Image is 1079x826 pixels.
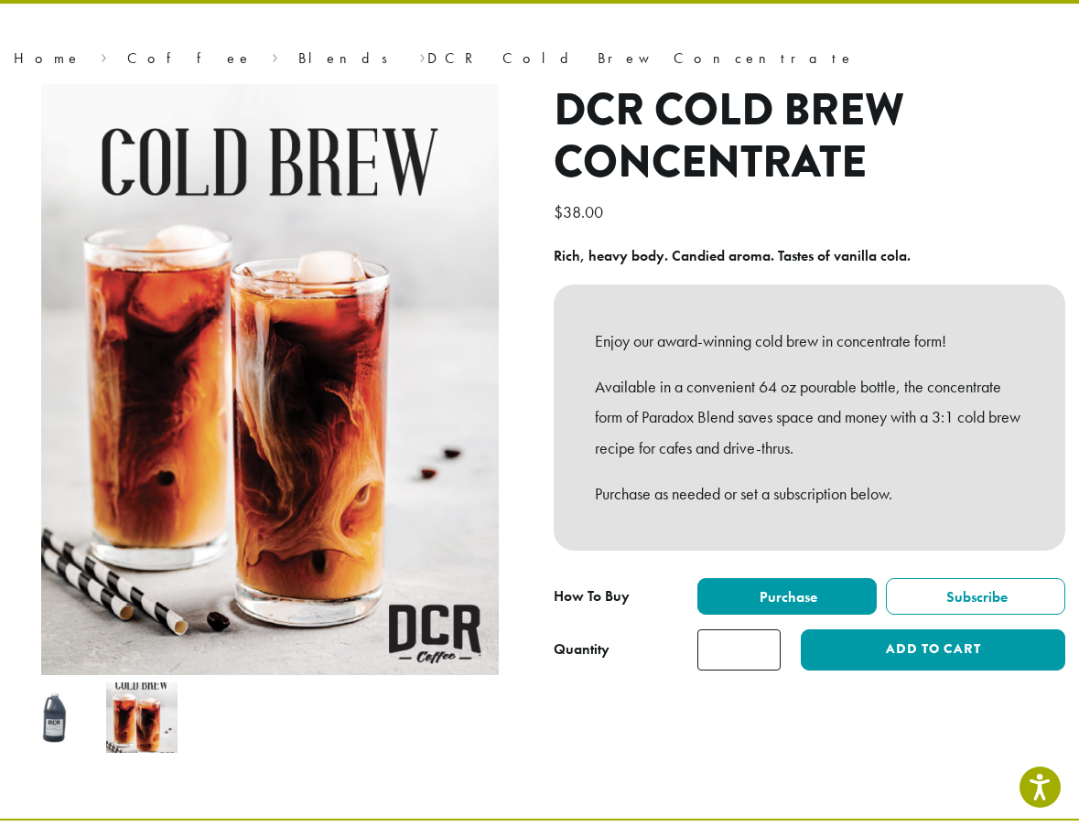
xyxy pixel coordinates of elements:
[101,41,107,70] span: ›
[127,48,253,68] a: Coffee
[801,629,1065,670] button: Add to cart
[554,246,911,265] b: Rich, heavy body. Candied aroma. Tastes of vanilla cola.
[554,84,1066,189] h1: DCR Cold Brew Concentrate
[106,682,177,753] img: DCR Cold Brew Concentrate - Image 2
[595,478,1025,510] p: Purchase as needed or set a subscription below.
[595,371,1025,464] p: Available in a convenient 64 oz pourable bottle, the concentrate form of Paradox Blend saves spac...
[14,48,1065,70] nav: Breadcrumb
[554,201,608,222] bdi: 38.00
[298,48,400,68] a: Blends
[419,41,426,70] span: ›
[21,682,92,753] img: DCR Cold Brew Concentrate
[554,638,610,660] div: Quantity
[14,48,81,68] a: Home
[944,587,1008,606] span: Subscribe
[554,586,630,606] span: How To Buy
[757,587,817,606] span: Purchase
[595,326,1025,357] p: Enjoy our award-winning cold brew in concentrate form!
[272,41,278,70] span: ›
[554,201,563,222] span: $
[697,629,782,670] input: Product quantity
